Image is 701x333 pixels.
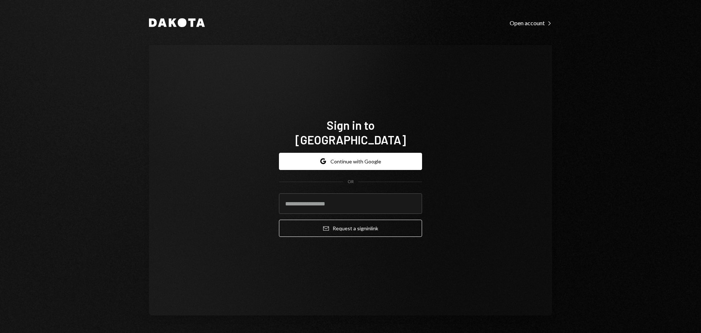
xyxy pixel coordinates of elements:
div: OR [348,179,354,185]
button: Continue with Google [279,153,422,170]
button: Request a signinlink [279,220,422,237]
h1: Sign in to [GEOGRAPHIC_DATA] [279,118,422,147]
a: Open account [510,19,552,27]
